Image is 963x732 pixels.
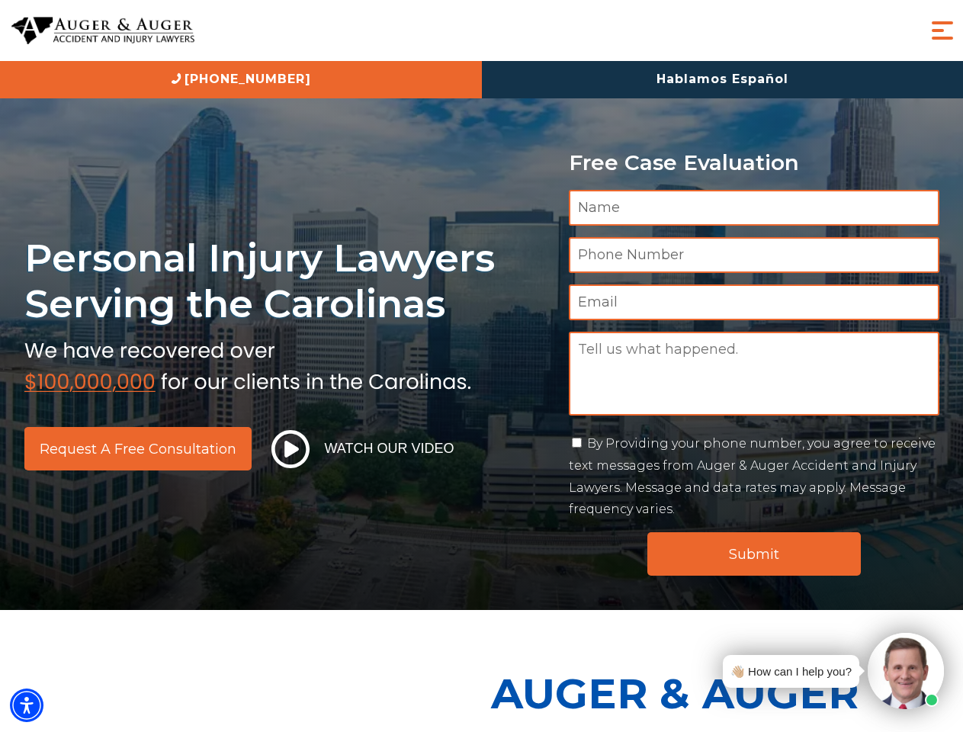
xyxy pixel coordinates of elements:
[569,284,939,320] input: Email
[868,633,944,709] img: Intaker widget Avatar
[647,532,861,576] input: Submit
[10,689,43,722] div: Accessibility Menu
[24,235,551,327] h1: Personal Injury Lawyers Serving the Carolinas
[40,442,236,456] span: Request a Free Consultation
[730,661,852,682] div: 👋🏼 How can I help you?
[569,237,939,273] input: Phone Number
[569,190,939,226] input: Name
[24,427,252,470] a: Request a Free Consultation
[11,17,194,45] img: Auger & Auger Accident and Injury Lawyers Logo
[491,656,955,731] p: Auger & Auger
[927,15,958,46] button: Menu
[24,335,471,393] img: sub text
[569,436,936,516] label: By Providing your phone number, you agree to receive text messages from Auger & Auger Accident an...
[267,429,459,469] button: Watch Our Video
[569,151,939,175] p: Free Case Evaluation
